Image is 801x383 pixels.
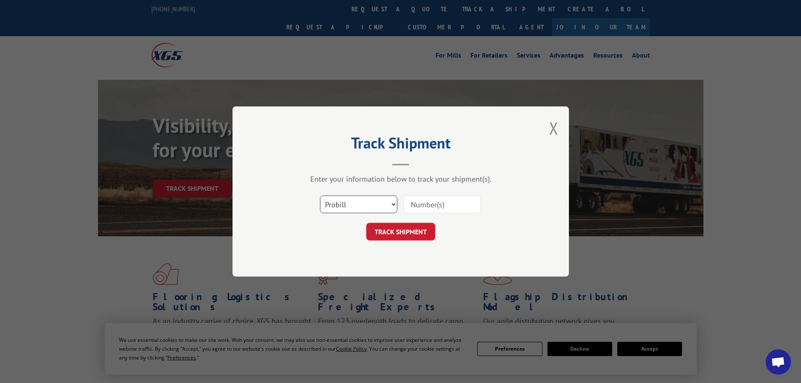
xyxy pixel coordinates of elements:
[366,223,435,240] button: TRACK SHIPMENT
[404,195,481,213] input: Number(s)
[766,349,791,375] div: Open chat
[275,137,527,153] h2: Track Shipment
[549,117,558,139] button: Close modal
[275,174,527,184] div: Enter your information below to track your shipment(s).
